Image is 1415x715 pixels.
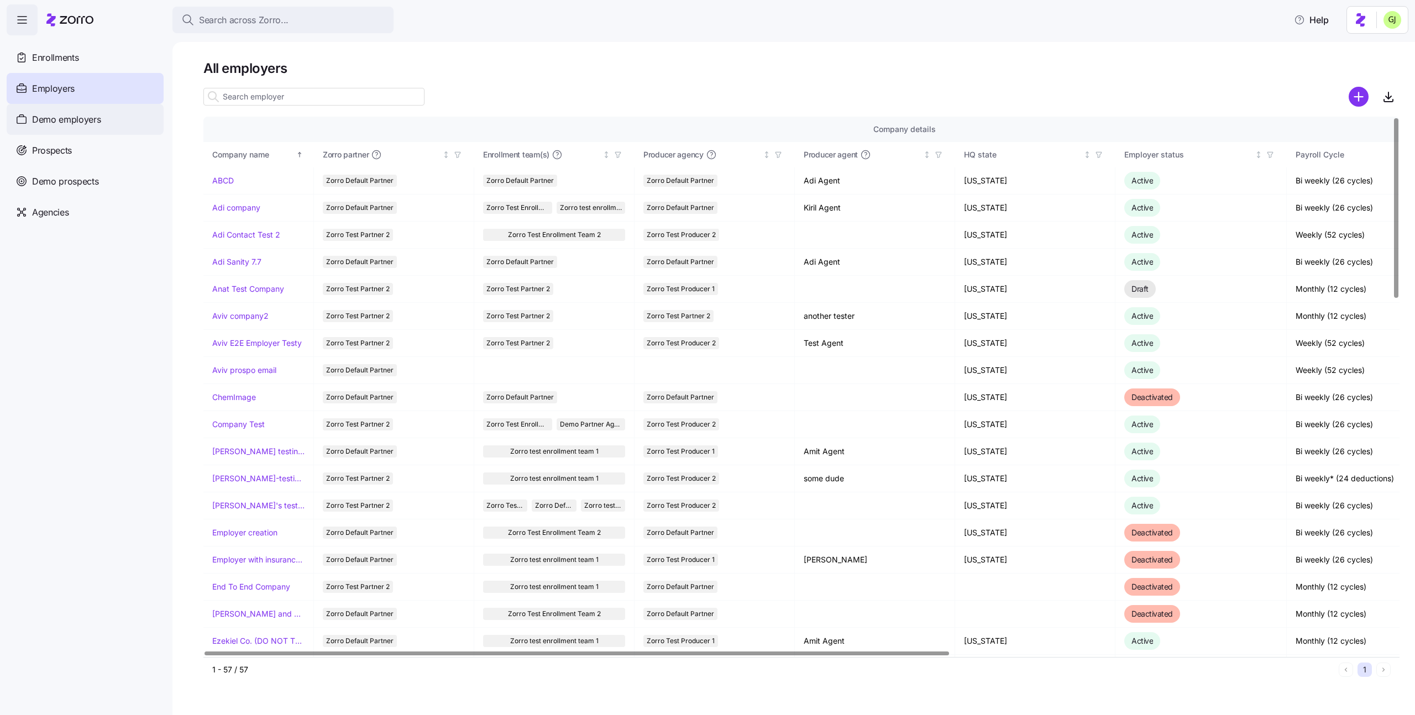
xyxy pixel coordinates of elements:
span: Active [1131,365,1153,375]
span: Zorro Default Partner [326,202,394,214]
span: Zorro Default Partner [326,445,394,458]
button: Search across Zorro... [172,7,394,33]
a: Adi company [212,202,260,213]
td: [US_STATE] [955,167,1115,194]
span: Zorro Test Partner 2 [486,310,550,322]
th: Employer statusNot sorted [1115,142,1287,167]
span: Deactivated [1131,609,1173,618]
span: Zorro Test Partner 2 [647,310,710,322]
span: Zorro Test Enrollment Team 2 [508,608,601,620]
span: Zorro test enrollment team 1 [510,472,599,485]
span: Zorro Test Producer 1 [647,445,715,458]
span: Zorro Test Partner 2 [326,229,390,241]
span: Deactivated [1131,555,1173,564]
td: Adi Agent [795,249,955,276]
a: Employers [7,73,164,104]
button: 1 [1358,663,1372,677]
span: Zorro Test Enrollment Team 2 [486,202,549,214]
div: Not sorted [442,151,450,159]
span: Demo prospects [32,175,99,188]
span: Zorro Test Partner 2 [326,337,390,349]
td: Amit Agent [795,628,955,655]
a: ABCD [212,175,234,186]
span: Zorro Test Partner 2 [326,418,390,430]
span: Zorro Test Enrollment Team 2 [508,527,601,539]
span: Zorro Default Partner [535,500,573,512]
span: Draft [1131,284,1149,293]
span: Active [1131,311,1153,320]
span: Active [1131,203,1153,212]
span: Search across Zorro... [199,13,289,27]
span: Zorro Default Partner [326,364,394,376]
td: [US_STATE] [955,249,1115,276]
span: Zorro Test Producer 2 [647,472,716,485]
span: Active [1131,257,1153,266]
a: Employer with insurance problems [212,554,305,565]
span: Demo Partner Agency [560,418,622,430]
span: Zorro Default Partner [647,527,714,539]
span: Zorro Test Producer 2 [647,337,716,349]
span: Active [1131,338,1153,348]
span: Help [1294,13,1329,27]
th: Zorro partnerNot sorted [314,142,474,167]
div: Not sorted [602,151,610,159]
a: Employer creation [212,527,277,538]
span: Prospects [32,144,72,157]
span: Active [1131,636,1153,645]
span: Zorro Test Producer 1 [647,554,715,566]
div: Employer status [1124,149,1252,161]
span: Zorro Default Partner [486,175,554,187]
span: Producer agent [804,149,858,160]
td: [US_STATE] [955,194,1115,222]
span: Producer agency [643,149,704,160]
span: Zorro Default Partner [486,391,554,403]
a: End To End Company [212,581,290,592]
td: [US_STATE] [955,222,1115,249]
a: Ezekiel Co. (DO NOT TOUCH) [212,635,305,646]
td: [US_STATE] [955,357,1115,384]
span: Zorro Test Producer 2 [647,229,716,241]
span: Zorro Default Partner [326,391,394,403]
input: Search employer [203,88,424,106]
span: Zorro Default Partner [326,635,394,647]
span: Zorro test enrollment team 1 [560,202,622,214]
span: Zorro Default Partner [326,256,394,268]
a: Demo employers [7,104,164,135]
span: Zorro Test Producer 1 [647,635,715,647]
div: Not sorted [1255,151,1262,159]
span: Zorro test enrollment team 1 [510,581,599,593]
span: Demo employers [32,113,101,127]
span: Zorro Test Partner 2 [326,310,390,322]
img: b91c5c9db8bb9f3387758c2d7cf845d3 [1383,11,1401,29]
span: Zorro Test Partner 2 [326,283,390,295]
span: Zorro Default Partner [647,608,714,620]
span: Zorro Default Partner [647,581,714,593]
a: Demo prospects [7,166,164,197]
span: Enrollment team(s) [483,149,549,160]
td: Kiril Agent [795,194,955,222]
td: [US_STATE] [955,438,1115,465]
td: [US_STATE] [955,384,1115,411]
span: Deactivated [1131,528,1173,537]
span: Zorro Test Partner 2 [326,500,390,512]
span: Zorro partner [323,149,369,160]
div: Not sorted [1083,151,1091,159]
td: [US_STATE] [955,411,1115,438]
td: [US_STATE] [955,492,1115,519]
div: 1 - 57 / 57 [212,664,1334,675]
span: Zorro Test Partner 2 [486,337,550,349]
span: Active [1131,446,1153,456]
th: Enrollment team(s)Not sorted [474,142,635,167]
button: Help [1285,9,1338,31]
span: Zorro test enrollment team 1 [584,500,622,512]
td: some dude [795,465,955,492]
a: [PERSON_NAME]-testing-payroll [212,473,305,484]
span: Deactivated [1131,582,1173,591]
span: Employers [32,82,75,96]
span: Agencies [32,206,69,219]
a: Adi Contact Test 2 [212,229,280,240]
span: Zorro test enrollment team 1 [510,554,599,566]
span: Zorro Default Partner [647,256,714,268]
td: [US_STATE] [955,628,1115,655]
span: Enrollments [32,51,78,65]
